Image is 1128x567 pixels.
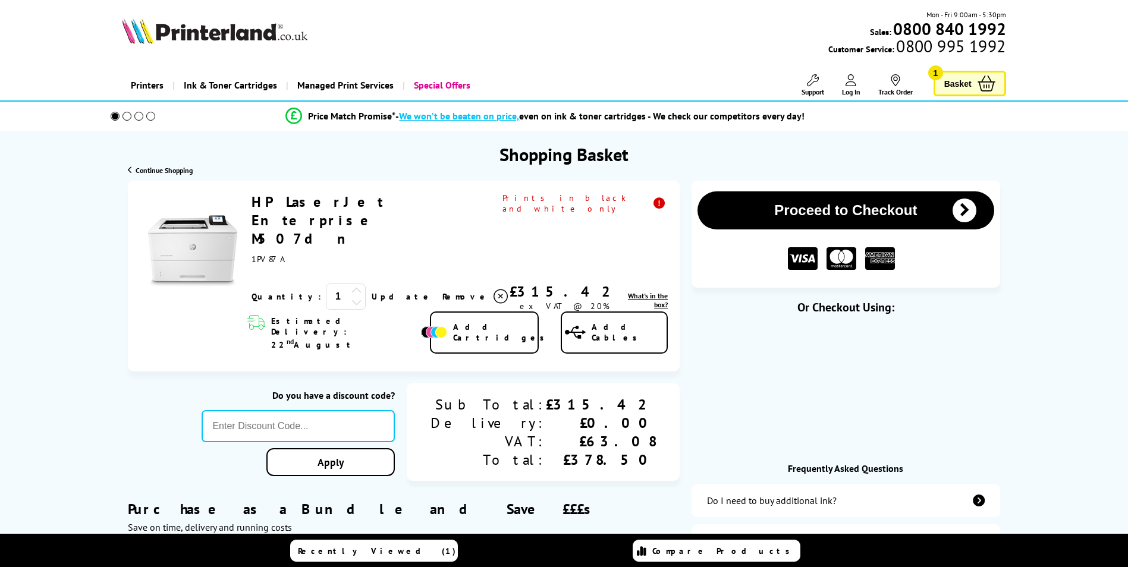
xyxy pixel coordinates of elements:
img: Printerland Logo [122,18,307,44]
span: Compare Products [652,546,796,556]
a: lnk_inthebox [620,291,668,309]
div: Delivery: [431,414,546,432]
span: ex VAT @ 20% [520,301,609,311]
span: Mon - Fri 9:00am - 5:30pm [926,9,1006,20]
b: 0800 840 1992 [893,18,1006,40]
span: Add Cartridges [453,322,551,343]
span: Log In [842,87,860,96]
span: Ink & Toner Cartridges [184,70,277,100]
a: HP LaserJet Enterprise M507dn [252,193,384,248]
img: VISA [788,247,818,270]
div: Sub Total: [431,395,546,414]
div: Total: [431,451,546,469]
a: Printers [122,70,172,100]
input: Enter Discount Code... [202,410,395,442]
span: What's in the box? [628,291,668,309]
a: Apply [266,448,395,476]
li: modal_Promise [95,106,997,127]
sup: nd [287,337,294,346]
button: Proceed to Checkout [697,191,994,229]
div: Save on time, delivery and running costs [128,521,680,533]
div: £0.00 [546,414,656,432]
div: £315.42 [510,282,620,301]
span: Add Cables [592,322,667,343]
a: additional-ink [692,484,1000,517]
span: Remove [442,291,489,302]
a: Support [802,74,824,96]
img: MASTER CARD [827,247,856,270]
span: Customer Service: [828,40,1006,55]
span: Continue Shopping [136,166,193,175]
div: Frequently Asked Questions [692,462,1000,474]
span: Price Match Promise* [308,110,395,122]
a: Printerland Logo [122,18,347,46]
img: HP LaserJet Enterprise M507dn [148,206,237,295]
span: Basket [944,75,972,92]
div: - even on ink & toner cartridges - We check our competitors every day! [395,110,805,122]
a: Delete item from your basket [442,288,510,305]
span: 1 [928,65,943,80]
a: Recently Viewed (1) [290,540,458,562]
div: Or Checkout Using: [692,300,1000,315]
span: 1PV87A [252,254,284,264]
h1: Shopping Basket [499,143,629,166]
a: Continue Shopping [128,166,193,175]
img: Add Cartridges [421,326,447,338]
a: Update [372,291,433,302]
a: 0800 840 1992 [891,23,1006,34]
div: VAT: [431,432,546,451]
img: American Express [865,247,895,270]
span: Support [802,87,824,96]
span: Sales: [870,26,891,37]
div: Do you have a discount code? [202,389,395,401]
div: £315.42 [546,395,656,414]
a: Ink & Toner Cartridges [172,70,286,100]
div: Do I need to buy additional ink? [707,494,837,506]
a: Track Order [878,74,913,96]
span: 0800 995 1992 [894,40,1006,52]
a: Basket 1 [934,71,1006,96]
span: We won’t be beaten on price, [399,110,519,122]
span: Estimated Delivery: 22 August [271,316,418,350]
div: Purchase as a Bundle and Save £££s [128,482,680,533]
a: Special Offers [403,70,479,100]
div: £63.08 [546,432,656,451]
span: Quantity: [252,291,321,302]
span: Recently Viewed (1) [298,546,456,556]
a: items-arrive [692,524,1000,557]
div: £378.50 [546,451,656,469]
a: Compare Products [633,540,800,562]
a: Managed Print Services [286,70,403,100]
span: Prints in black and white only [502,193,668,214]
a: Log In [842,74,860,96]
